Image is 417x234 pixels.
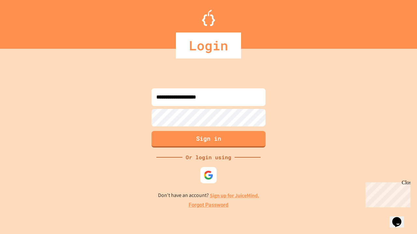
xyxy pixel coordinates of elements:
iframe: chat widget [363,180,410,207]
img: Logo.svg [202,10,215,26]
a: Forgot Password [189,201,228,209]
div: Or login using [182,153,235,161]
a: Sign up for JuiceMind. [210,192,259,199]
iframe: chat widget [390,208,410,227]
div: Login [176,32,241,58]
div: Chat with us now!Close [3,3,45,41]
img: google-icon.svg [204,170,213,180]
button: Sign in [151,131,266,148]
p: Don't have an account? [158,191,259,200]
